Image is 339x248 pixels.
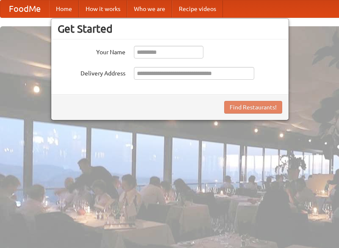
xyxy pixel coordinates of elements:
h3: Get Started [58,22,282,35]
button: Find Restaurants! [224,101,282,114]
a: Home [49,0,79,17]
a: FoodMe [0,0,49,17]
label: Your Name [58,46,125,56]
a: Recipe videos [172,0,223,17]
a: Who we are [127,0,172,17]
label: Delivery Address [58,67,125,78]
a: How it works [79,0,127,17]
